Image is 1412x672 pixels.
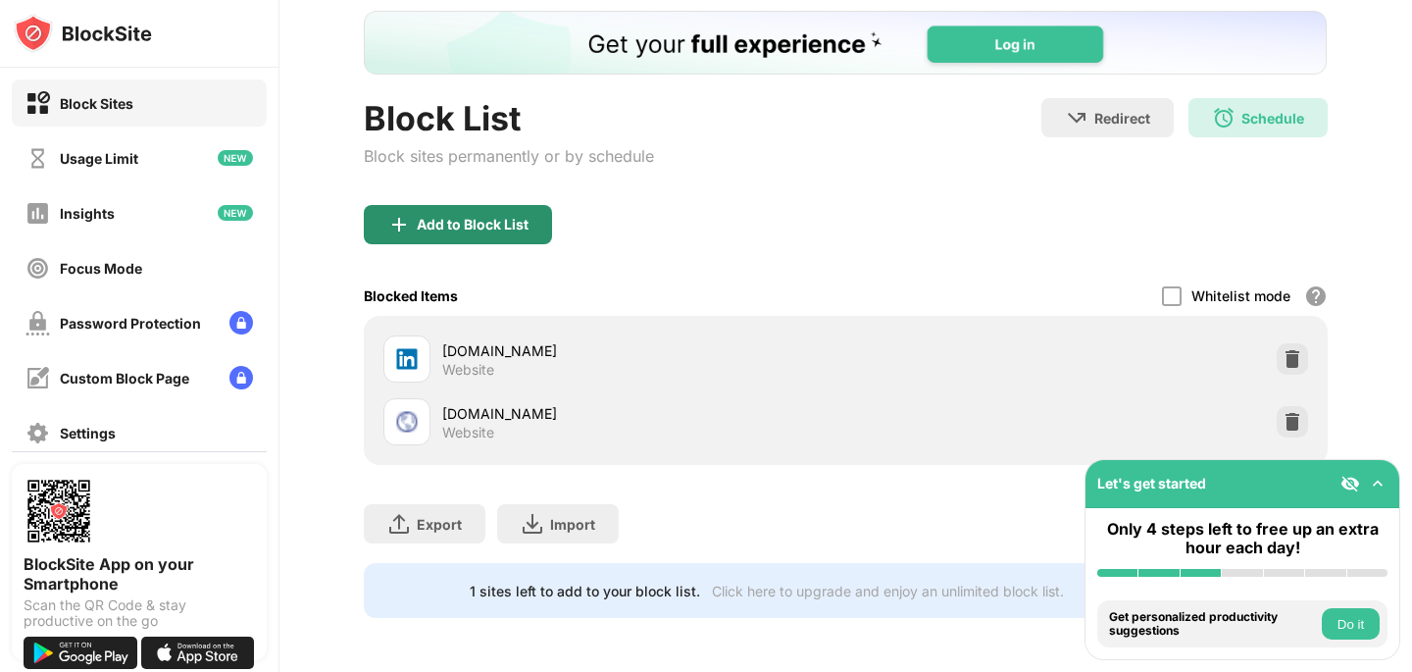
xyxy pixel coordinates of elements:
div: Schedule [1241,110,1304,127]
iframe: Banner [364,11,1327,75]
div: Custom Block Page [60,370,189,387]
div: Insights [60,205,115,222]
div: [DOMAIN_NAME] [442,403,845,424]
img: time-usage-off.svg [25,146,50,171]
div: Get personalized productivity suggestions [1109,610,1317,639]
div: BlockSite App on your Smartphone [24,554,255,594]
div: Redirect [1094,110,1150,127]
img: block-on.svg [25,91,50,116]
div: Only 4 steps left to free up an extra hour each day! [1097,520,1387,557]
img: focus-off.svg [25,256,50,281]
div: Website [442,361,494,379]
img: new-icon.svg [218,205,253,221]
img: download-on-the-app-store.svg [141,637,255,669]
div: Settings [60,425,116,441]
img: settings-off.svg [25,421,50,445]
img: password-protection-off.svg [25,311,50,336]
img: favicons [395,410,419,434]
div: 1 sites left to add to your block list. [470,583,700,599]
div: Scan the QR Code & stay productive on the go [24,597,255,629]
div: Let's get started [1097,475,1206,491]
div: [DOMAIN_NAME] [442,340,845,361]
img: new-icon.svg [218,150,253,166]
div: Website [442,424,494,441]
div: Click here to upgrade and enjoy an unlimited block list. [712,583,1064,599]
img: insights-off.svg [25,201,50,226]
div: Focus Mode [60,260,142,277]
div: Import [550,516,595,533]
img: customize-block-page-off.svg [25,366,50,390]
div: Blocked Items [364,287,458,304]
div: Block Sites [60,95,133,112]
img: eye-not-visible.svg [1340,474,1360,493]
div: Block List [364,98,654,138]
div: Whitelist mode [1191,287,1290,304]
div: Password Protection [60,315,201,332]
img: logo-blocksite.svg [14,14,152,53]
img: omni-setup-toggle.svg [1368,474,1387,493]
button: Do it [1322,608,1380,640]
img: get-it-on-google-play.svg [24,637,137,669]
div: Export [417,516,462,533]
div: Add to Block List [417,217,529,233]
img: lock-menu.svg [229,366,253,389]
img: lock-menu.svg [229,311,253,335]
div: Usage Limit [60,150,138,167]
div: Block sites permanently or by schedule [364,146,654,166]
img: options-page-qr-code.png [24,476,94,546]
img: favicons [395,347,419,371]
